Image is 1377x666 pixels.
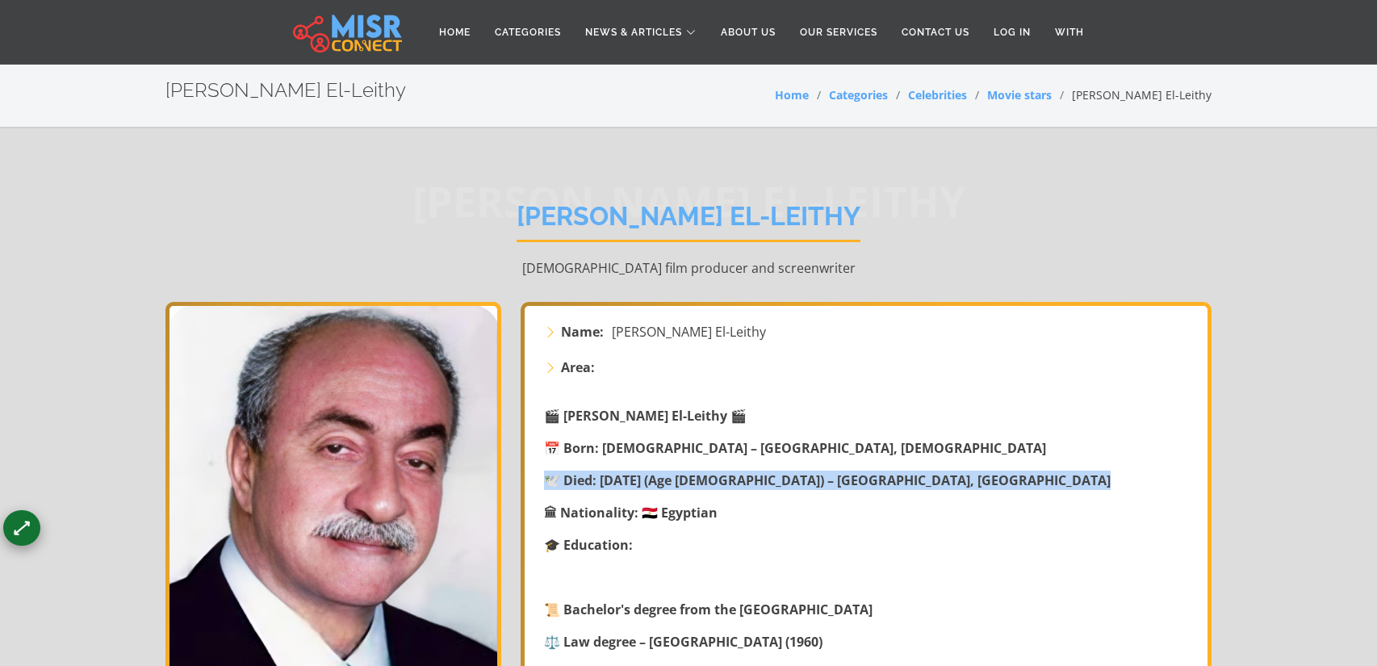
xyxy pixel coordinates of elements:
a: Contact Us [889,17,981,48]
a: Categories [829,87,888,103]
font: 🎬 [PERSON_NAME] El-Leithy 🎬 [544,407,747,425]
strong: 🏛 Nationality: 🇪🇬 Egyptian [544,504,718,521]
font: WITH [1055,27,1084,38]
div: ⟷ [6,513,36,542]
strong: 🎓 Education: [544,536,633,554]
font: [PERSON_NAME] El-Leithy [517,201,860,231]
p: [DEMOGRAPHIC_DATA] film producer and screenwriter [165,258,1212,278]
a: Movie stars [987,87,1052,103]
a: Categories [483,17,573,48]
strong: ⚖️ Law degree – [GEOGRAPHIC_DATA] (1960) [544,633,822,651]
a: Log in [981,17,1043,48]
strong: Area: [561,358,595,377]
a: Home [427,17,483,48]
font: [PERSON_NAME] El-Leithy [1072,87,1212,103]
a: Our Services [788,17,889,48]
strong: 🕊️ Died: [DATE] (Age [DEMOGRAPHIC_DATA]) – [GEOGRAPHIC_DATA], [GEOGRAPHIC_DATA] [544,471,1111,489]
strong: Name: [561,322,604,341]
a: Celebrities [908,87,967,103]
font: [PERSON_NAME] El-Leithy [412,172,965,229]
a: About Us [709,17,788,48]
strong: 📜 Bachelor's degree from the [GEOGRAPHIC_DATA] [544,601,873,618]
a: WITH [1043,17,1096,48]
strong: 📅 Born: [DEMOGRAPHIC_DATA] – [GEOGRAPHIC_DATA], [DEMOGRAPHIC_DATA] [544,439,1046,457]
a: Home [775,87,809,103]
img: main.misr_connect [293,12,401,52]
font: [PERSON_NAME] El-Leithy [612,323,766,341]
span: News & Articles [585,25,682,40]
a: News & Articles [573,17,709,48]
font: [PERSON_NAME] El-Leithy [165,78,406,102]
